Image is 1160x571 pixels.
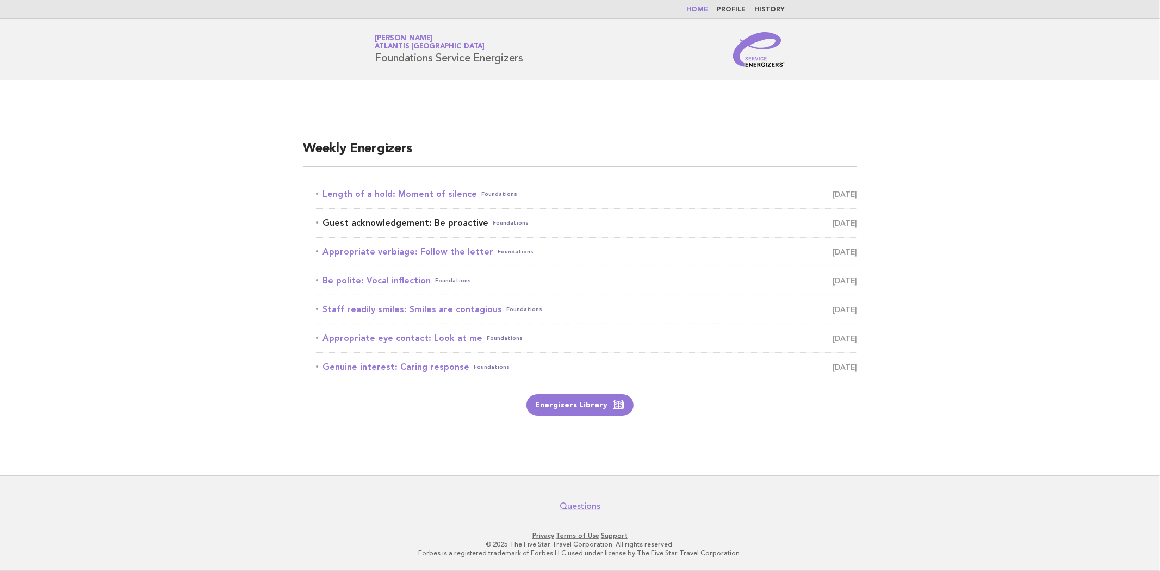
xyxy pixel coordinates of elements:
[474,359,510,375] span: Foundations
[375,35,524,64] h1: Foundations Service Energizers
[833,331,857,346] span: [DATE]
[493,215,529,231] span: Foundations
[435,273,471,288] span: Foundations
[375,44,485,51] span: Atlantis [GEOGRAPHIC_DATA]
[247,540,913,549] p: © 2025 The Five Star Travel Corporation. All rights reserved.
[601,532,628,539] a: Support
[481,187,517,202] span: Foundations
[833,215,857,231] span: [DATE]
[833,302,857,317] span: [DATE]
[316,302,857,317] a: Staff readily smiles: Smiles are contagiousFoundations [DATE]
[487,331,523,346] span: Foundations
[733,32,785,67] img: Service Energizers
[526,394,634,416] a: Energizers Library
[506,302,542,317] span: Foundations
[755,7,785,13] a: History
[560,501,600,512] a: Questions
[556,532,599,539] a: Terms of Use
[498,244,534,259] span: Foundations
[316,187,857,202] a: Length of a hold: Moment of silenceFoundations [DATE]
[316,331,857,346] a: Appropriate eye contact: Look at meFoundations [DATE]
[303,140,857,167] h2: Weekly Energizers
[833,359,857,375] span: [DATE]
[316,244,857,259] a: Appropriate verbiage: Follow the letterFoundations [DATE]
[247,549,913,557] p: Forbes is a registered trademark of Forbes LLC used under license by The Five Star Travel Corpora...
[833,273,857,288] span: [DATE]
[833,187,857,202] span: [DATE]
[316,215,857,231] a: Guest acknowledgement: Be proactiveFoundations [DATE]
[316,273,857,288] a: Be polite: Vocal inflectionFoundations [DATE]
[316,359,857,375] a: Genuine interest: Caring responseFoundations [DATE]
[717,7,746,13] a: Profile
[833,244,857,259] span: [DATE]
[375,35,485,50] a: [PERSON_NAME]Atlantis [GEOGRAPHIC_DATA]
[687,7,709,13] a: Home
[247,531,913,540] p: · ·
[532,532,554,539] a: Privacy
